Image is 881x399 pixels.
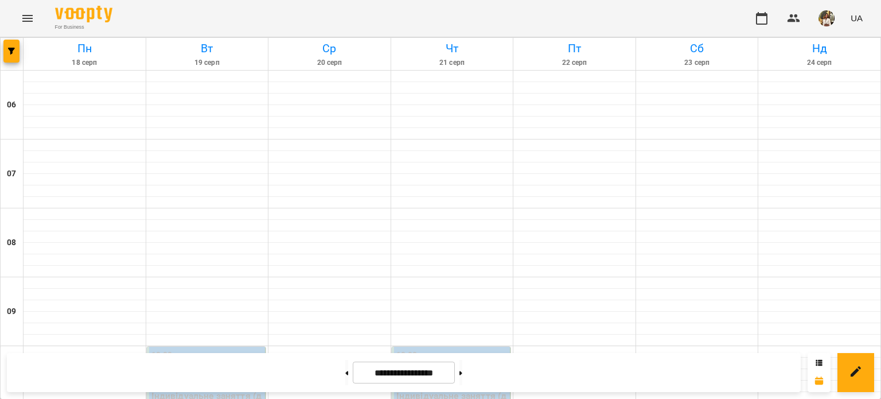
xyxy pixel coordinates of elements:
h6: 22 серп [515,57,634,68]
h6: 20 серп [270,57,389,68]
h6: 21 серп [393,57,512,68]
span: UA [851,12,863,24]
h6: Пт [515,40,634,57]
h6: 06 [7,99,16,111]
h6: 09 [7,305,16,318]
h6: 24 серп [760,57,879,68]
h6: 23 серп [638,57,757,68]
span: For Business [55,24,112,31]
h6: 08 [7,237,16,249]
h6: Ср [270,40,389,57]
img: Voopty Logo [55,6,112,22]
h6: Пн [25,40,144,57]
h6: Нд [760,40,879,57]
h6: Вт [148,40,267,57]
h6: Чт [393,40,512,57]
button: UA [846,7,867,29]
h6: 19 серп [148,57,267,68]
h6: Сб [638,40,757,57]
button: Menu [14,5,41,32]
img: aea806cbca9c040a8c2344d296ea6535.jpg [818,10,835,26]
h6: 18 серп [25,57,144,68]
h6: 07 [7,168,16,180]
